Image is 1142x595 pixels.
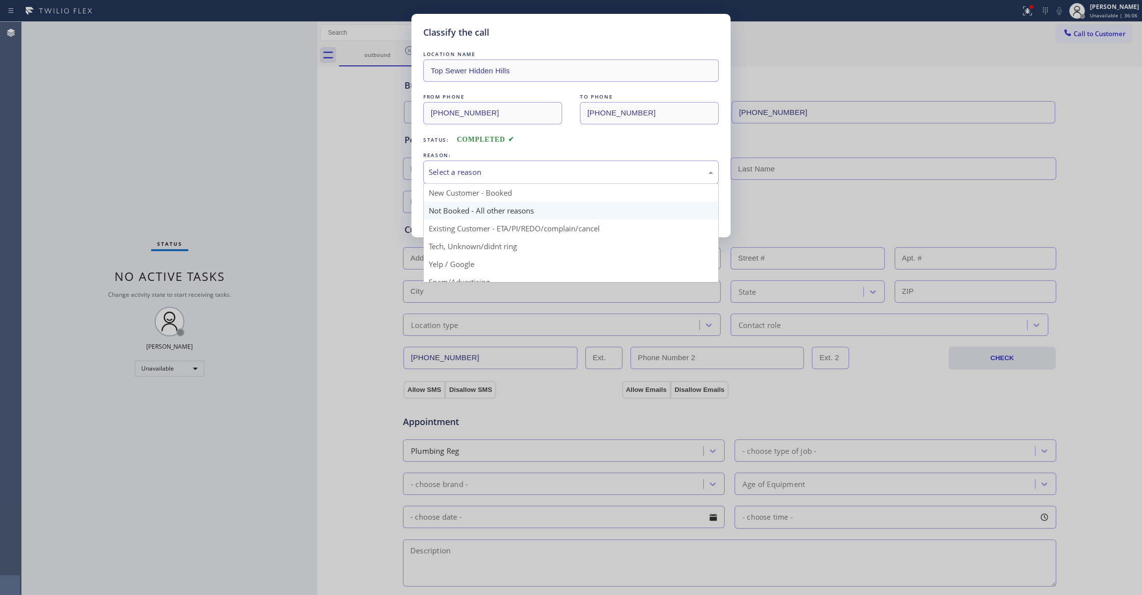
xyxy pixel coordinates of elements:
[424,237,718,255] div: Tech, Unknown/didnt ring
[423,92,562,102] div: FROM PHONE
[423,102,562,124] input: From phone
[423,136,449,143] span: Status:
[424,273,718,291] div: Spam/Advertising
[457,136,514,143] span: COMPLETED
[580,92,719,102] div: TO PHONE
[580,102,719,124] input: To phone
[423,150,719,161] div: REASON:
[429,166,713,178] div: Select a reason
[424,255,718,273] div: Yelp / Google
[424,202,718,219] div: Not Booked - All other reasons
[424,219,718,237] div: Existing Customer - ETA/PI/REDO/complain/cancel
[424,184,718,202] div: New Customer - Booked
[423,26,489,39] h5: Classify the call
[423,49,719,59] div: LOCATION NAME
